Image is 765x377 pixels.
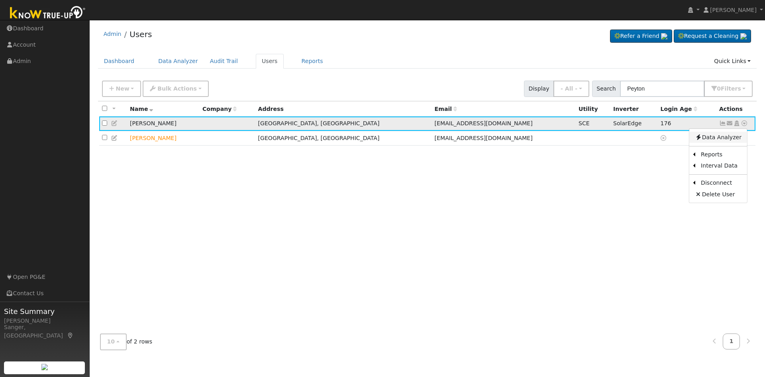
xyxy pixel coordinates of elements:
[553,81,589,97] button: - All -
[592,81,620,97] span: Search
[719,105,753,113] div: Actions
[741,119,748,128] a: Other actions
[157,85,197,92] span: Bulk Actions
[4,306,85,317] span: Site Summary
[579,120,590,126] span: SCE
[435,106,457,112] span: Email
[613,105,655,113] div: Inverter
[6,4,90,22] img: Know True-Up
[255,131,432,146] td: [GEOGRAPHIC_DATA], [GEOGRAPHIC_DATA]
[704,81,753,97] button: 0Filters
[255,116,432,131] td: [GEOGRAPHIC_DATA], [GEOGRAPHIC_DATA]
[102,81,141,97] button: New
[41,364,48,370] img: retrieve
[130,106,153,112] span: Name
[613,120,641,126] span: SolarEdge
[726,119,734,128] a: jjpeyton01@yahoo.com
[256,54,284,69] a: Users
[4,323,85,340] div: Sanger, [GEOGRAPHIC_DATA]
[721,85,741,92] span: Filter
[695,149,747,160] a: Reports
[116,85,129,92] span: New
[202,106,237,112] span: Company name
[740,33,747,39] img: retrieve
[695,178,747,189] a: Disconnect
[689,132,747,143] a: Data Analyzer
[204,54,244,69] a: Audit Trail
[695,160,747,172] a: Interval Data
[258,105,429,113] div: Address
[524,81,554,97] span: Display
[689,189,747,200] a: Delete User
[661,106,697,112] span: Days since last login
[143,81,208,97] button: Bulk Actions
[435,120,533,126] span: [EMAIL_ADDRESS][DOMAIN_NAME]
[100,334,127,350] button: 10
[127,116,200,131] td: [PERSON_NAME]
[719,120,726,126] a: Show Graph
[100,334,153,350] span: of 2 rows
[152,54,204,69] a: Data Analyzer
[738,85,741,92] span: s
[708,54,757,69] a: Quick Links
[111,135,118,141] a: Edit User
[661,33,667,39] img: retrieve
[67,332,74,339] a: Map
[723,334,740,349] a: 1
[674,30,751,43] a: Request a Cleaning
[661,135,668,141] a: No login access
[111,120,118,126] a: Edit User
[107,338,115,345] span: 10
[4,317,85,325] div: [PERSON_NAME]
[104,31,122,37] a: Admin
[620,81,704,97] input: Search
[710,7,757,13] span: [PERSON_NAME]
[610,30,672,43] a: Refer a Friend
[98,54,141,69] a: Dashboard
[127,131,200,146] td: Lead
[579,105,608,113] div: Utility
[661,120,671,126] span: 04/17/2025 9:19:32 AM
[435,135,533,141] span: [EMAIL_ADDRESS][DOMAIN_NAME]
[733,120,740,126] a: Login As
[129,30,152,39] a: Users
[296,54,329,69] a: Reports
